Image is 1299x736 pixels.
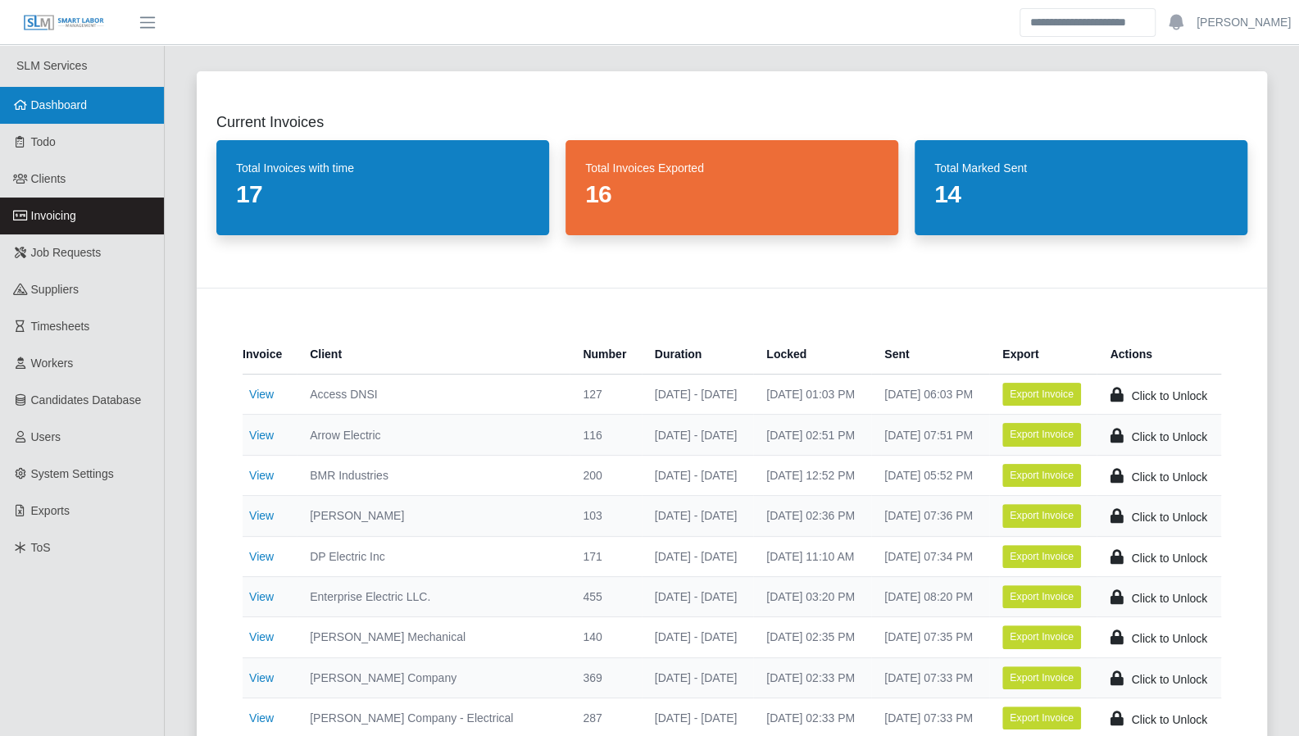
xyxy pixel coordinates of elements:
[31,246,102,259] span: Job Requests
[243,334,297,375] th: Invoice
[871,334,989,375] th: Sent
[31,541,51,554] span: ToS
[297,334,570,375] th: Client
[297,415,570,455] td: Arrow Electric
[16,59,87,72] span: SLM Services
[31,283,79,296] span: Suppliers
[236,179,529,209] dd: 17
[31,430,61,443] span: Users
[216,111,1247,134] h2: Current Invoices
[1002,383,1081,406] button: Export Invoice
[1131,470,1207,484] span: Click to Unlock
[642,415,753,455] td: [DATE] - [DATE]
[1131,430,1207,443] span: Click to Unlock
[989,334,1097,375] th: Export
[297,455,570,495] td: BMR Industries
[585,179,879,209] dd: 16
[570,334,641,375] th: Number
[871,415,989,455] td: [DATE] 07:51 PM
[31,172,66,185] span: Clients
[31,357,74,370] span: Workers
[753,334,871,375] th: Locked
[31,393,142,407] span: Candidates Database
[297,375,570,415] td: Access DNSI
[871,496,989,536] td: [DATE] 07:36 PM
[642,496,753,536] td: [DATE] - [DATE]
[1131,713,1207,726] span: Click to Unlock
[31,135,56,148] span: Todo
[249,590,274,603] a: View
[249,469,274,482] a: View
[297,657,570,697] td: [PERSON_NAME] Company
[297,617,570,657] td: [PERSON_NAME] Mechanical
[1002,545,1081,568] button: Export Invoice
[1131,552,1207,565] span: Click to Unlock
[249,550,274,563] a: View
[1131,632,1207,645] span: Click to Unlock
[585,160,879,176] dt: Total Invoices Exported
[642,536,753,576] td: [DATE] - [DATE]
[297,496,570,536] td: [PERSON_NAME]
[753,536,871,576] td: [DATE] 11:10 AM
[753,657,871,697] td: [DATE] 02:33 PM
[642,455,753,495] td: [DATE] - [DATE]
[570,375,641,415] td: 127
[1002,464,1081,487] button: Export Invoice
[871,536,989,576] td: [DATE] 07:34 PM
[934,179,1228,209] dd: 14
[642,334,753,375] th: Duration
[1131,389,1207,402] span: Click to Unlock
[871,375,989,415] td: [DATE] 06:03 PM
[570,536,641,576] td: 171
[642,375,753,415] td: [DATE] - [DATE]
[753,455,871,495] td: [DATE] 12:52 PM
[1131,511,1207,524] span: Click to Unlock
[1002,666,1081,689] button: Export Invoice
[1197,14,1291,31] a: [PERSON_NAME]
[753,415,871,455] td: [DATE] 02:51 PM
[753,576,871,616] td: [DATE] 03:20 PM
[1131,592,1207,605] span: Click to Unlock
[642,617,753,657] td: [DATE] - [DATE]
[1002,706,1081,729] button: Export Invoice
[31,209,76,222] span: Invoicing
[871,576,989,616] td: [DATE] 08:20 PM
[249,509,274,522] a: View
[570,455,641,495] td: 200
[1097,334,1221,375] th: Actions
[1002,504,1081,527] button: Export Invoice
[249,429,274,442] a: View
[753,496,871,536] td: [DATE] 02:36 PM
[297,576,570,616] td: Enterprise Electric LLC.
[31,467,114,480] span: System Settings
[249,711,274,725] a: View
[570,415,641,455] td: 116
[1002,423,1081,446] button: Export Invoice
[570,617,641,657] td: 140
[871,617,989,657] td: [DATE] 07:35 PM
[249,388,274,401] a: View
[249,630,274,643] a: View
[642,657,753,697] td: [DATE] - [DATE]
[236,160,529,176] dt: Total Invoices with time
[570,496,641,536] td: 103
[249,671,274,684] a: View
[31,504,70,517] span: Exports
[1002,585,1081,608] button: Export Invoice
[753,617,871,657] td: [DATE] 02:35 PM
[1002,625,1081,648] button: Export Invoice
[297,536,570,576] td: DP Electric Inc
[871,455,989,495] td: [DATE] 05:52 PM
[31,98,88,111] span: Dashboard
[1131,673,1207,686] span: Click to Unlock
[642,576,753,616] td: [DATE] - [DATE]
[570,576,641,616] td: 455
[934,160,1228,176] dt: Total Marked Sent
[31,320,90,333] span: Timesheets
[753,375,871,415] td: [DATE] 01:03 PM
[1020,8,1156,37] input: Search
[871,657,989,697] td: [DATE] 07:33 PM
[23,14,105,32] img: SLM Logo
[570,657,641,697] td: 369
